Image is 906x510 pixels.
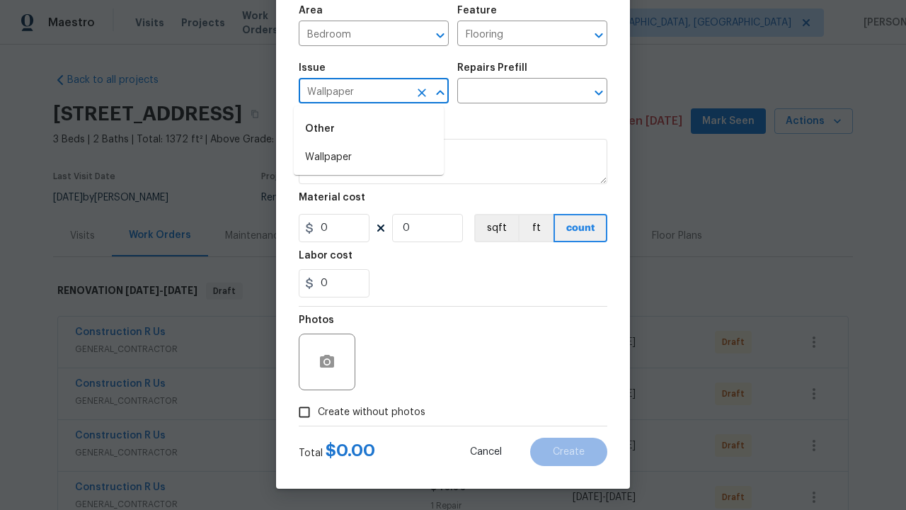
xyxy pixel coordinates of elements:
[470,447,502,458] span: Cancel
[294,146,444,169] li: Wallpaper
[457,6,497,16] h5: Feature
[457,63,527,73] h5: Repairs Prefill
[589,83,609,103] button: Open
[518,214,554,242] button: ft
[530,438,607,466] button: Create
[326,442,375,459] span: $ 0.00
[474,214,518,242] button: sqft
[554,214,607,242] button: count
[299,251,352,261] h5: Labor cost
[430,83,450,103] button: Close
[447,438,524,466] button: Cancel
[299,315,334,325] h5: Photos
[299,63,326,73] h5: Issue
[318,405,425,420] span: Create without photos
[299,6,323,16] h5: Area
[299,443,375,460] div: Total
[294,112,444,146] div: Other
[412,83,432,103] button: Clear
[589,25,609,45] button: Open
[553,447,585,458] span: Create
[430,25,450,45] button: Open
[299,193,365,203] h5: Material cost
